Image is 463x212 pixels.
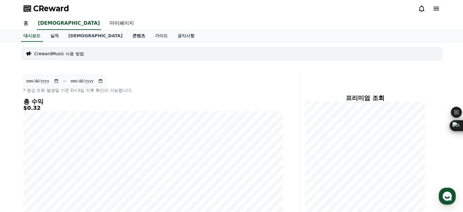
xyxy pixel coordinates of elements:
span: 대화 [56,171,63,176]
a: 설정 [79,161,117,177]
p: ~ [63,77,67,85]
a: 실적 [45,30,64,42]
a: CrewardMusic 사용 방법 [34,51,84,57]
span: 홈 [19,171,23,175]
span: CReward [33,4,69,13]
a: 콘텐츠 [128,30,150,42]
h5: $0.32 [23,105,283,111]
h4: 프리미엄 조회 [305,95,425,101]
a: 공지사항 [173,30,199,42]
p: * 영상 조회 발생일 기준 D+3일 이후 확인이 가능합니다. [23,87,283,93]
a: 홈 [19,17,33,30]
span: 설정 [94,171,101,175]
a: [DEMOGRAPHIC_DATA] [37,17,101,30]
a: 홈 [2,161,40,177]
a: 대시보드 [21,30,43,42]
a: 가이드 [150,30,173,42]
a: 마이페이지 [105,17,139,30]
a: [DEMOGRAPHIC_DATA] [64,30,128,42]
a: 대화 [40,161,79,177]
a: CReward [23,4,69,13]
h4: 총 수익 [23,98,283,105]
